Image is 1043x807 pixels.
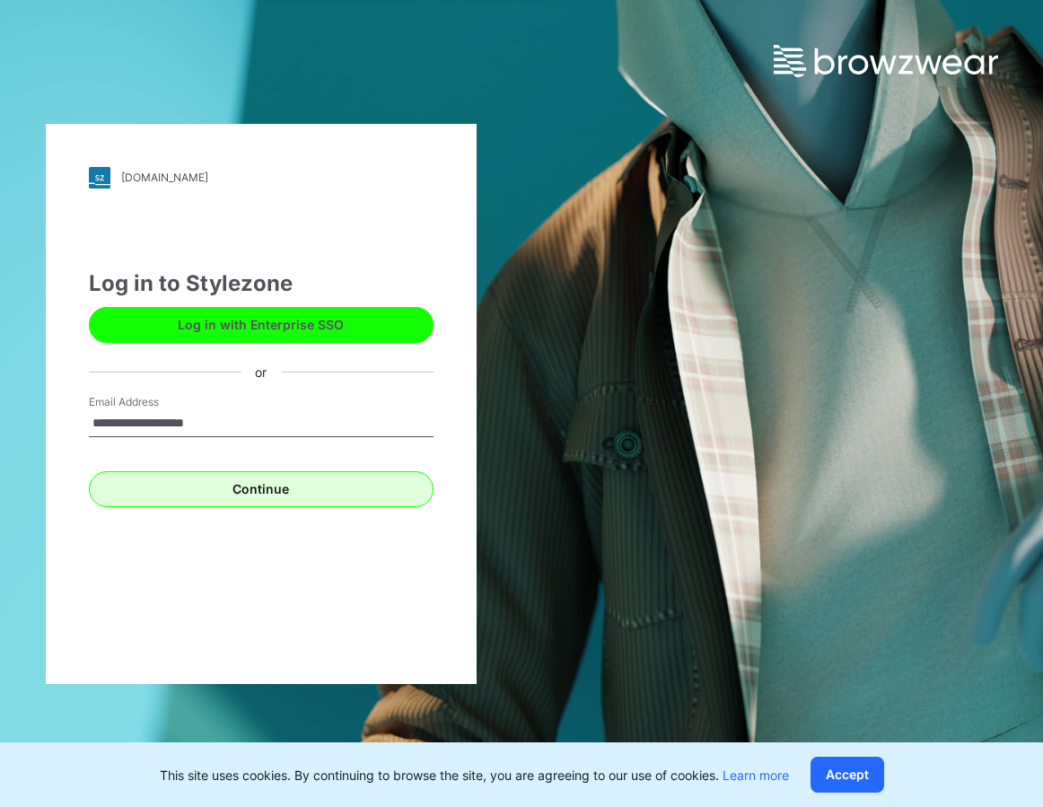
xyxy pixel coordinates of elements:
[89,167,434,189] a: [DOMAIN_NAME]
[160,766,789,785] p: This site uses cookies. By continuing to browse the site, you are agreeing to our use of cookies.
[89,471,434,507] button: Continue
[774,45,998,77] img: browzwear-logo.e42bd6dac1945053ebaf764b6aa21510.svg
[811,757,884,793] button: Accept
[89,307,434,343] button: Log in with Enterprise SSO
[723,768,789,783] a: Learn more
[89,167,110,189] img: stylezone-logo.562084cfcfab977791bfbf7441f1a819.svg
[89,268,434,300] div: Log in to Stylezone
[241,363,281,382] div: or
[89,394,215,410] label: Email Address
[121,171,208,184] div: [DOMAIN_NAME]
